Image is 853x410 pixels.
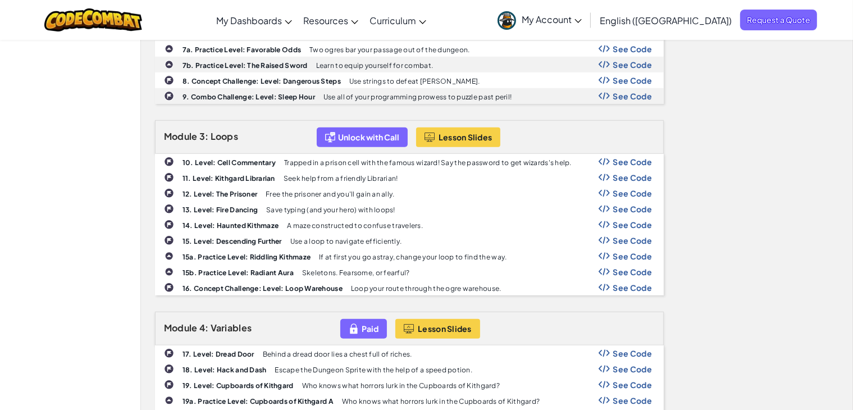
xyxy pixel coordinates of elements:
img: avatar [498,11,516,30]
img: IconPracticeLevel.svg [165,396,174,405]
a: Curriculum [364,5,432,35]
b: 8. Concept Challenge: Level: Dangerous Steps [183,77,341,85]
img: Show Code Logo [599,349,610,357]
p: If at first you go astray, change your loop to find the way. [319,253,507,261]
span: Lesson Slides [418,324,472,333]
p: Use strings to defeat [PERSON_NAME]. [349,78,480,85]
img: IconPracticeLevel.svg [165,267,174,276]
span: See Code [613,283,652,292]
img: Show Code Logo [599,92,610,100]
b: 19a. Practice Level: Cupboards of Kithgard A [183,397,334,406]
a: CodeCombat logo [44,8,143,31]
img: IconChallengeLevel.svg [164,380,174,390]
img: Show Code Logo [599,61,610,69]
b: 15b. Practice Level: Radiant Aura [183,268,294,277]
button: Lesson Slides [395,319,480,339]
a: 7a. Practice Level: Favorable Odds Two ogres bar your passage out of the dungeon. Show Code Logo ... [155,41,664,57]
span: See Code [613,189,652,198]
p: A maze constructed to confuse travelers. [287,222,423,229]
b: 14. Level: Haunted Kithmaze [183,221,279,230]
b: 11. Level: Kithgard Librarian [183,174,275,183]
a: 9. Combo Challenge: Level: Sleep Hour Use all of your programming prowess to puzzle past peril! S... [155,88,664,104]
b: 18. Level: Hack and Dash [183,366,266,374]
img: IconUnlockWithCall.svg [325,131,335,144]
button: Lesson Slides [416,127,501,147]
a: My Dashboards [211,5,298,35]
span: See Code [613,60,652,69]
span: See Code [613,204,652,213]
a: Request a Quote [740,10,817,30]
img: Show Code Logo [599,365,610,373]
span: See Code [613,76,652,85]
span: See Code [613,365,652,373]
b: 17. Level: Dread Door [183,350,254,358]
a: 8. Concept Challenge: Level: Dangerous Steps Use strings to defeat [PERSON_NAME]. Show Code Logo ... [155,72,664,88]
img: Show Code Logo [599,284,610,291]
img: Show Code Logo [599,189,610,197]
img: IconPracticeLevel.svg [165,252,174,261]
b: 13. Level: Fire Dancing [183,206,258,214]
img: Show Code Logo [599,236,610,244]
span: My Account [522,13,582,25]
a: Resources [298,5,364,35]
span: See Code [613,44,652,53]
img: Show Code Logo [599,174,610,181]
img: IconChallengeLevel.svg [164,364,174,374]
span: English ([GEOGRAPHIC_DATA]) [600,15,732,26]
img: IconChallengeLevel.svg [164,188,174,198]
a: 7b. Practice Level: The Raised Sword Learn to equip yourself for combat. Show Code Logo See Code [155,57,664,72]
p: Who knows what horrors lurk in the Cupboards of Kithgard? [342,398,540,405]
img: Show Code Logo [599,158,610,166]
span: See Code [613,396,652,405]
b: 19. Level: Cupboards of Kithgard [183,381,294,390]
span: Lesson Slides [439,133,492,142]
b: 7a. Practice Level: Favorable Odds [183,45,301,54]
img: IconChallengeLevel.svg [164,348,174,358]
img: IconChallengeLevel.svg [164,204,174,214]
p: Loop your route through the ogre warehouse. [351,285,501,292]
img: IconPaidLevel.svg [349,322,359,335]
span: See Code [613,252,652,261]
b: 15a. Practice Level: Riddling Kithmaze [183,253,311,261]
img: IconPracticeLevel.svg [165,60,174,69]
img: IconChallengeLevel.svg [164,75,174,85]
b: 15. Level: Descending Further [183,237,282,245]
img: Show Code Logo [599,221,610,229]
b: 16. Concept Challenge: Level: Loop Warehouse [183,284,343,293]
b: 9. Combo Challenge: Level: Sleep Hour [183,93,315,101]
span: See Code [613,92,652,101]
span: Module [164,130,198,142]
img: Show Code Logo [599,45,610,53]
span: See Code [613,267,652,276]
img: Show Code Logo [599,205,610,213]
span: See Code [613,349,652,358]
span: My Dashboards [216,15,282,26]
img: Show Code Logo [599,76,610,84]
span: Paid [362,324,378,333]
p: Escape the Dungeon Sprite with the help of a speed potion. [275,366,472,373]
p: Free the prisoner and you'll gain an ally. [266,190,394,198]
span: See Code [613,236,652,245]
span: 4: [199,322,209,334]
span: Module [164,322,198,334]
span: Unlock with Call [338,133,399,142]
img: IconChallengeLevel.svg [164,172,174,183]
p: Behind a dread door lies a chest full of riches. [263,350,412,358]
a: English ([GEOGRAPHIC_DATA]) [594,5,737,35]
p: Trapped in a prison cell with the famous wizard! Say the password to get wizards's help. [284,159,572,166]
b: 7b. Practice Level: The Raised Sword [183,61,308,70]
span: See Code [613,380,652,389]
span: See Code [613,220,652,229]
span: Curriculum [370,15,416,26]
span: Variables [211,322,252,334]
a: My Account [492,2,587,38]
img: Show Code Logo [599,397,610,404]
b: 12. Level: The Prisoner [183,190,257,198]
img: IconChallengeLevel.svg [164,220,174,230]
p: Use a loop to navigate efficiently. [290,238,402,245]
p: Two ogres bar your passage out of the dungeon. [309,46,469,53]
img: IconChallengeLevel.svg [164,157,174,167]
img: IconPracticeLevel.svg [165,44,174,53]
img: IconChallengeLevel.svg [164,235,174,245]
